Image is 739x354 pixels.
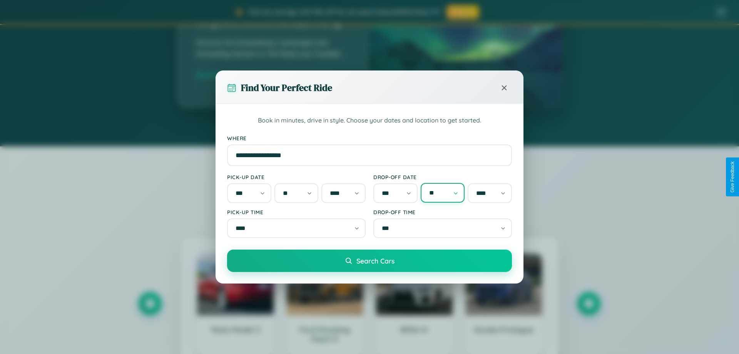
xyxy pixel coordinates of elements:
[227,135,512,141] label: Where
[373,174,512,180] label: Drop-off Date
[373,209,512,215] label: Drop-off Time
[227,250,512,272] button: Search Cars
[241,81,332,94] h3: Find Your Perfect Ride
[227,174,366,180] label: Pick-up Date
[227,116,512,126] p: Book in minutes, drive in style. Choose your dates and location to get started.
[227,209,366,215] label: Pick-up Time
[356,257,395,265] span: Search Cars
